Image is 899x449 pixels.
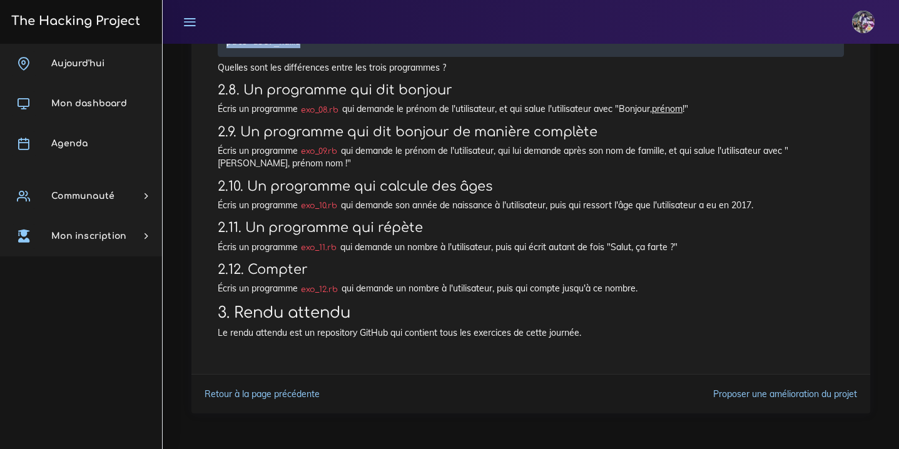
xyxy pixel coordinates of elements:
[226,21,332,48] code: user_name gets chomp puts user_name
[218,144,844,170] p: Écris un programme qui demande le prénom de l'utilisateur, qui lui demande après son nom de famil...
[218,199,844,211] p: Écris un programme qui demande son année de naissance à l'utilisateur, puis qui ressort l'âge que...
[218,282,844,295] p: Écris un programme qui demande un nombre à l'utilisateur, puis qui compte jusqu'à ce nombre.
[218,179,844,194] h3: 2.10. Un programme qui calcule des âges
[51,191,114,201] span: Communauté
[218,61,844,74] p: Quelles sont les différences entre les trois programmes ?
[205,388,320,400] a: Retour à la page précédente
[652,103,683,114] u: prénom
[218,220,844,236] h3: 2.11. Un programme qui répète
[8,14,140,28] h3: The Hacking Project
[298,241,340,254] code: exo_11.rb
[852,11,875,33] img: eg54bupqcshyolnhdacp.jpg
[218,304,844,322] h2: 3. Rendu attendu
[51,139,88,148] span: Agenda
[713,388,857,400] a: Proposer une amélioration du projet
[298,104,342,116] code: exo_08.rb
[218,241,844,253] p: Écris un programme qui demande un nombre à l'utilisateur, puis qui écrit autant de fois "Salut, ç...
[218,326,844,339] p: Le rendu attendu est un repository GitHub qui contient tous les exercices de cette journée.
[298,145,341,158] code: exo_09.rb
[51,99,127,108] span: Mon dashboard
[218,83,844,98] h3: 2.8. Un programme qui dit bonjour
[218,124,844,140] h3: 2.9. Un programme qui dit bonjour de manière complète
[218,262,844,278] h3: 2.12. Compter
[298,283,342,296] code: exo_12.rb
[51,231,126,241] span: Mon inscription
[298,199,341,212] code: exo_10.rb
[218,103,844,115] p: Écris un programme qui demande le prénom de l'utilisateur, et qui salue l'utilisateur avec "Bonjo...
[51,59,104,68] span: Aujourd'hui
